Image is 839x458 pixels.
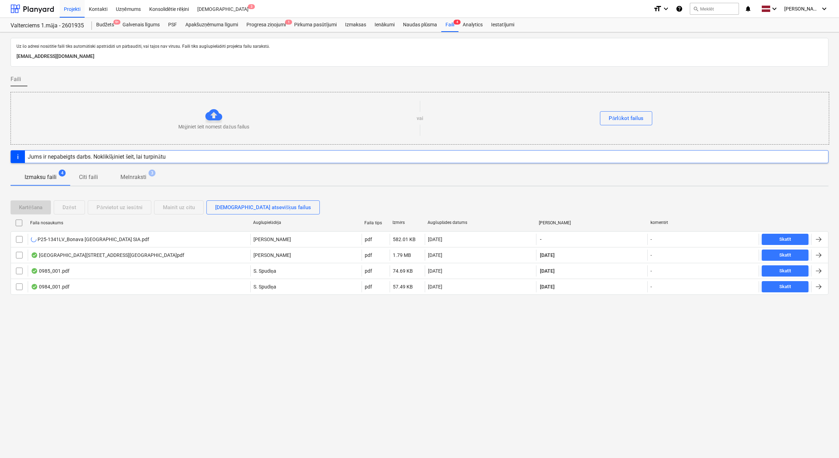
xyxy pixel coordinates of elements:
[248,4,255,9] span: 3
[762,234,808,245] button: Skatīt
[539,220,645,225] div: [PERSON_NAME]
[30,220,247,225] div: Faila nosaukums
[441,18,458,32] div: Faili
[11,22,84,29] div: Valterciems 1.māja - 2601935
[370,18,399,32] a: Ienākumi
[242,18,290,32] a: Progresa ziņojumi1
[16,52,823,61] p: [EMAIL_ADDRESS][DOMAIN_NAME]
[779,283,791,291] div: Skatīt
[253,267,276,274] p: S. Spudiņa
[600,111,652,125] button: Pārlūkot failus
[762,281,808,292] button: Skatīt
[365,284,372,290] div: pdf
[804,424,839,458] iframe: Chat Widget
[539,252,555,259] span: [DATE]
[779,267,791,275] div: Skatīt
[417,115,423,122] p: vai
[164,18,181,32] a: PSF
[770,5,779,13] i: keyboard_arrow_down
[11,92,829,145] div: Mēģiniet šeit nomest dažus failusvaiPārlūkot failus
[31,237,37,242] div: Notiek OCR
[206,200,320,214] button: [DEMOGRAPHIC_DATA] atsevišķus failus
[113,20,120,25] span: 9+
[28,153,166,160] div: Jums ir nepabeigts darbs. Noklikšķiniet šeit, lai turpinātu
[285,20,292,25] span: 1
[59,170,66,177] span: 4
[779,235,791,244] div: Skatīt
[253,283,276,290] p: S. Spudiņa
[487,18,518,32] a: Iestatījumi
[779,251,791,259] div: Skatīt
[428,237,442,242] div: [DATE]
[31,268,38,274] div: OCR pabeigts
[120,173,146,181] p: Melnraksti
[762,265,808,277] button: Skatīt
[92,18,118,32] div: Budžets
[365,252,372,258] div: pdf
[399,18,442,32] a: Naudas plūsma
[364,220,387,225] div: Faila tips
[820,5,828,13] i: keyboard_arrow_down
[745,5,752,13] i: notifications
[31,284,70,290] div: 0984_001.pdf
[92,18,118,32] a: Budžets9+
[676,5,683,13] i: Zināšanu pamats
[181,18,242,32] a: Apakšuzņēmuma līgumi
[690,3,739,15] button: Meklēt
[428,252,442,258] div: [DATE]
[215,203,311,212] div: [DEMOGRAPHIC_DATA] atsevišķus failus
[539,267,555,274] span: [DATE]
[253,252,291,259] p: [PERSON_NAME]
[609,114,643,123] div: Pārlūkot failus
[25,173,57,181] p: Izmaksu faili
[341,18,370,32] a: Izmaksas
[539,283,555,290] span: [DATE]
[662,5,670,13] i: keyboard_arrow_down
[118,18,164,32] a: Galvenais līgums
[428,220,533,225] div: Augšuplādes datums
[31,268,70,274] div: 0985_001.pdf
[253,220,359,225] div: Augšupielādēja
[650,268,652,274] div: -
[650,220,756,225] div: komentēt
[428,284,442,290] div: [DATE]
[31,237,149,242] div: P25-1341LV_Bonava [GEOGRAPHIC_DATA] SIA.pdf
[762,250,808,261] button: Skatīt
[148,170,156,177] span: 3
[454,20,461,25] span: 4
[365,268,372,274] div: pdf
[393,237,416,242] div: 582.01 KB
[393,284,413,290] div: 57.49 KB
[428,268,442,274] div: [DATE]
[441,18,458,32] a: Faili4
[365,237,372,242] div: pdf
[79,173,98,181] p: Citi faili
[539,236,542,243] span: -
[178,123,249,130] p: Mēģiniet šeit nomest dažus failus
[650,237,652,242] div: -
[693,6,699,12] span: search
[393,252,411,258] div: 1.79 MB
[650,252,652,258] div: -
[650,284,652,290] div: -
[290,18,341,32] a: Pirkuma pasūtījumi
[31,284,38,290] div: OCR pabeigts
[458,18,487,32] a: Analytics
[31,252,38,258] div: OCR pabeigts
[16,44,823,49] p: Uz šo adresi nosūtītie faili tiks automātiski apstrādāti un pārbaudīti, vai tajos nav vīrusu. Fai...
[392,220,422,225] div: Izmērs
[11,75,21,84] span: Faili
[31,252,184,258] div: [GEOGRAPHIC_DATA][STREET_ADDRESS][GEOGRAPHIC_DATA]pdf
[242,18,290,32] div: Progresa ziņojumi
[653,5,662,13] i: format_size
